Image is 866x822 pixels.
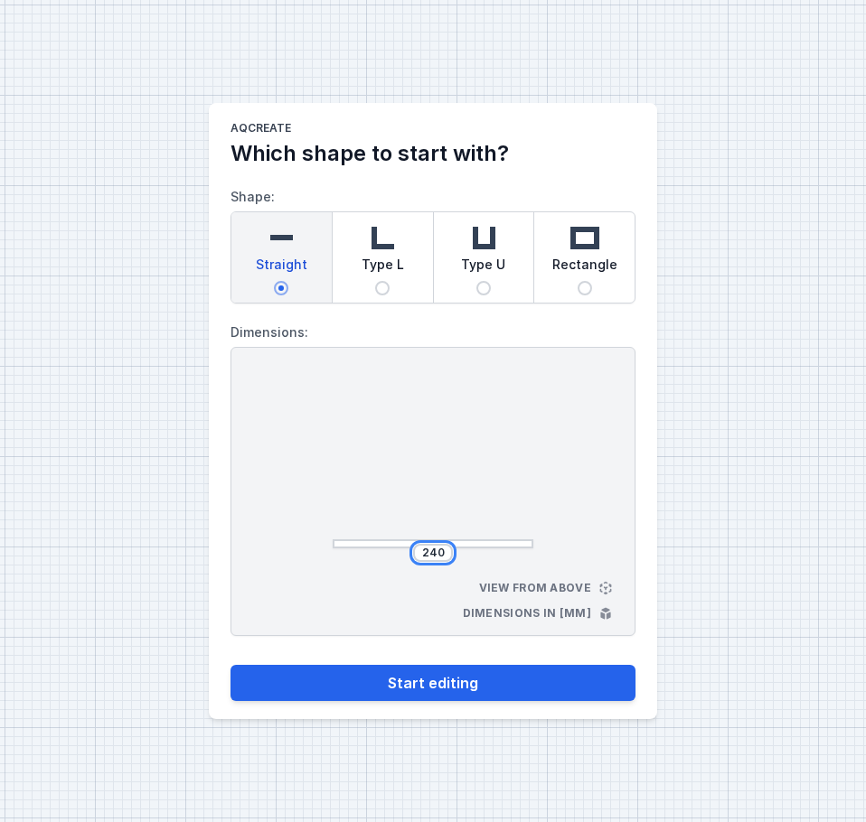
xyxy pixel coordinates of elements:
[364,220,400,256] img: l-shaped.svg
[231,318,635,347] label: Dimensions:
[263,220,299,256] img: straight.svg
[567,220,603,256] img: rectangle.svg
[362,256,404,281] span: Type L
[231,139,635,168] h2: Which shape to start with?
[466,220,502,256] img: u-shaped.svg
[231,121,635,139] h1: AQcreate
[256,256,307,281] span: Straight
[231,182,635,304] label: Shape:
[578,281,592,295] input: Rectangle
[375,281,390,295] input: Type L
[419,546,447,560] input: Dimension [mm]
[461,256,505,281] span: Type U
[476,281,491,295] input: Type U
[231,665,635,701] button: Start editing
[274,281,288,295] input: Straight
[552,256,617,281] span: Rectangle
